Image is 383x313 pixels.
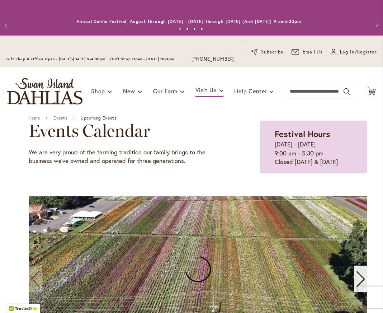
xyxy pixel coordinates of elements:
[275,140,353,166] p: [DATE] - [DATE] 9:00 am - 5:30 pm Closed [DATE] & [DATE]
[81,116,116,121] span: Upcoming Events
[179,28,181,30] button: 1 of 4
[76,19,301,24] a: Annual Dahlia Festival, August through [DATE] - [DATE] through [DATE] (And [DATE]) 9-am5:30pm
[292,48,323,56] a: Email Us
[251,48,284,56] a: Subscribe
[303,48,323,56] span: Email Us
[331,48,377,56] a: Log In/Register
[340,48,377,56] span: Log In/Register
[191,56,235,63] a: [PHONE_NUMBER]
[261,48,284,56] span: Subscribe
[153,87,178,95] span: Our Farm
[275,128,330,140] strong: Festival Hours
[234,87,267,95] span: Help Center
[29,116,40,121] a: Home
[193,28,196,30] button: 3 of 4
[195,86,216,94] span: Visit Us
[29,148,224,165] p: We are very proud of the farming tradition our family brings to the business we've owned and oper...
[112,57,174,61] span: Gift Shop Open - [DATE] 10-3pm
[369,18,383,32] button: Next
[200,28,203,30] button: 4 of 4
[123,87,135,95] span: New
[91,87,105,95] span: Shop
[186,28,189,30] button: 2 of 4
[29,121,224,141] h2: Events Calendar
[6,57,112,61] span: Gift Shop & Office Open - [DATE]-[DATE] 9-4:30pm /
[7,78,82,104] a: store logo
[53,116,67,121] a: Events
